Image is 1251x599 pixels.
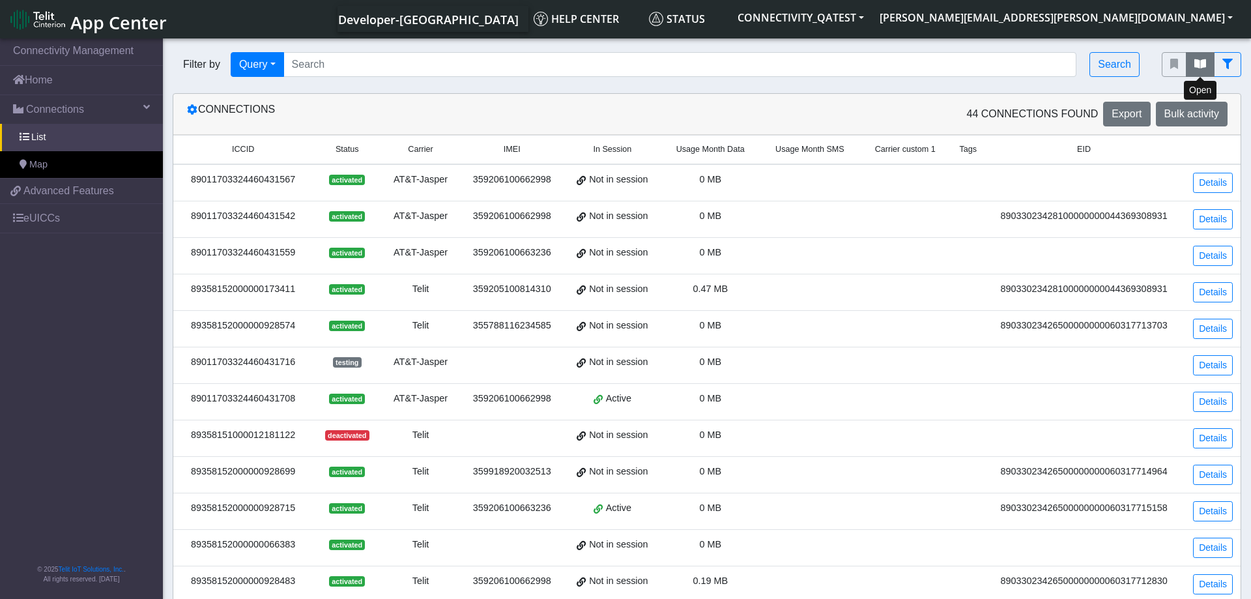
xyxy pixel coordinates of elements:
span: Bulk activity [1164,108,1219,119]
a: Status [644,6,730,32]
button: Export [1103,102,1150,126]
a: Details [1193,538,1233,558]
a: Details [1193,246,1233,266]
span: Usage Month Data [676,143,745,156]
span: 0.19 MB [693,576,728,586]
span: Help center [534,12,619,26]
div: Telit [389,428,452,443]
div: 89358152000000173411 [181,282,305,297]
a: Details [1193,209,1233,229]
div: AT&T-Jasper [389,209,452,224]
div: Telit [389,538,452,552]
div: fitlers menu [1162,52,1241,77]
a: Details [1193,319,1233,339]
button: Search [1089,52,1140,77]
div: 89358152000000928483 [181,574,305,589]
span: 0 MB [699,247,721,257]
div: Open [1184,81,1216,100]
div: 89011703324460431559 [181,246,305,260]
div: 89358152000000066383 [181,538,305,552]
span: Map [29,158,48,172]
a: Help center [528,6,644,32]
span: Tags [959,143,977,156]
span: activated [329,503,365,514]
div: 359206100662998 [468,209,556,224]
div: 359206100663236 [468,501,556,516]
span: Not in session [589,209,648,224]
div: Telit [389,282,452,297]
div: AT&T-Jasper [389,173,452,187]
a: Your current platform instance [338,6,518,32]
span: Active [606,501,631,516]
div: 359206100663236 [468,246,556,260]
span: 0 MB [699,357,721,367]
span: Status [649,12,705,26]
div: 359205100814310 [468,282,556,297]
span: 0 MB [699,503,721,513]
span: 0 MB [699,539,721,549]
span: activated [329,467,365,477]
span: 0 MB [699,174,721,184]
a: Details [1193,392,1233,412]
span: Not in session [589,538,648,552]
span: ICCID [232,143,254,156]
span: 0 MB [699,466,721,476]
a: Details [1193,501,1233,521]
a: Details [1193,465,1233,485]
span: activated [329,540,365,550]
span: Not in session [589,319,648,333]
img: knowledge.svg [534,12,548,26]
span: activated [329,321,365,331]
span: Active [606,392,631,406]
a: Details [1193,574,1233,594]
input: Search... [283,52,1077,77]
span: Filter by [173,57,231,72]
button: [PERSON_NAME][EMAIL_ADDRESS][PERSON_NAME][DOMAIN_NAME] [872,6,1241,29]
img: logo-telit-cinterion-gw-new.png [10,9,65,30]
div: 89033023426500000000060317712830 [993,574,1175,589]
span: List [31,130,46,145]
span: In Session [593,143,631,156]
a: App Center [10,5,165,33]
img: status.svg [649,12,663,26]
span: activated [329,576,365,587]
a: Details [1193,428,1233,448]
div: AT&T-Jasper [389,246,452,260]
div: AT&T-Jasper [389,355,452,370]
span: IMEI [504,143,521,156]
span: activated [329,175,365,185]
span: 0 MB [699,320,721,330]
span: Not in session [589,282,648,297]
span: 0 MB [699,393,721,403]
a: Details [1193,173,1233,193]
div: Telit [389,465,452,479]
button: CONNECTIVITY_QATEST [730,6,872,29]
a: Telit IoT Solutions, Inc. [59,566,124,573]
div: 359206100662998 [468,574,556,589]
span: 0 MB [699,211,721,221]
span: 44 Connections found [966,106,1098,122]
a: Details [1193,282,1233,302]
span: Connections [26,102,84,117]
span: testing [333,357,362,368]
span: Not in session [589,246,648,260]
div: 359206100662998 [468,392,556,406]
button: Query [231,52,284,77]
div: 89358152000000928715 [181,501,305,516]
div: 89011703324460431542 [181,209,305,224]
span: Export [1112,108,1142,119]
span: activated [329,394,365,404]
span: Not in session [589,574,648,589]
div: 89033023428100000000044369308931 [993,282,1175,297]
div: 89033023426500000000060317714964 [993,465,1175,479]
span: Not in session [589,355,648,370]
span: Not in session [589,428,648,443]
span: 0.47 MB [693,284,728,294]
span: Carrier [408,143,433,156]
span: Status [336,143,359,156]
span: activated [329,211,365,222]
div: 89358151000012181122 [181,428,305,443]
div: 89011703324460431567 [181,173,305,187]
div: Telit [389,501,452,516]
div: 89358152000000928574 [181,319,305,333]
